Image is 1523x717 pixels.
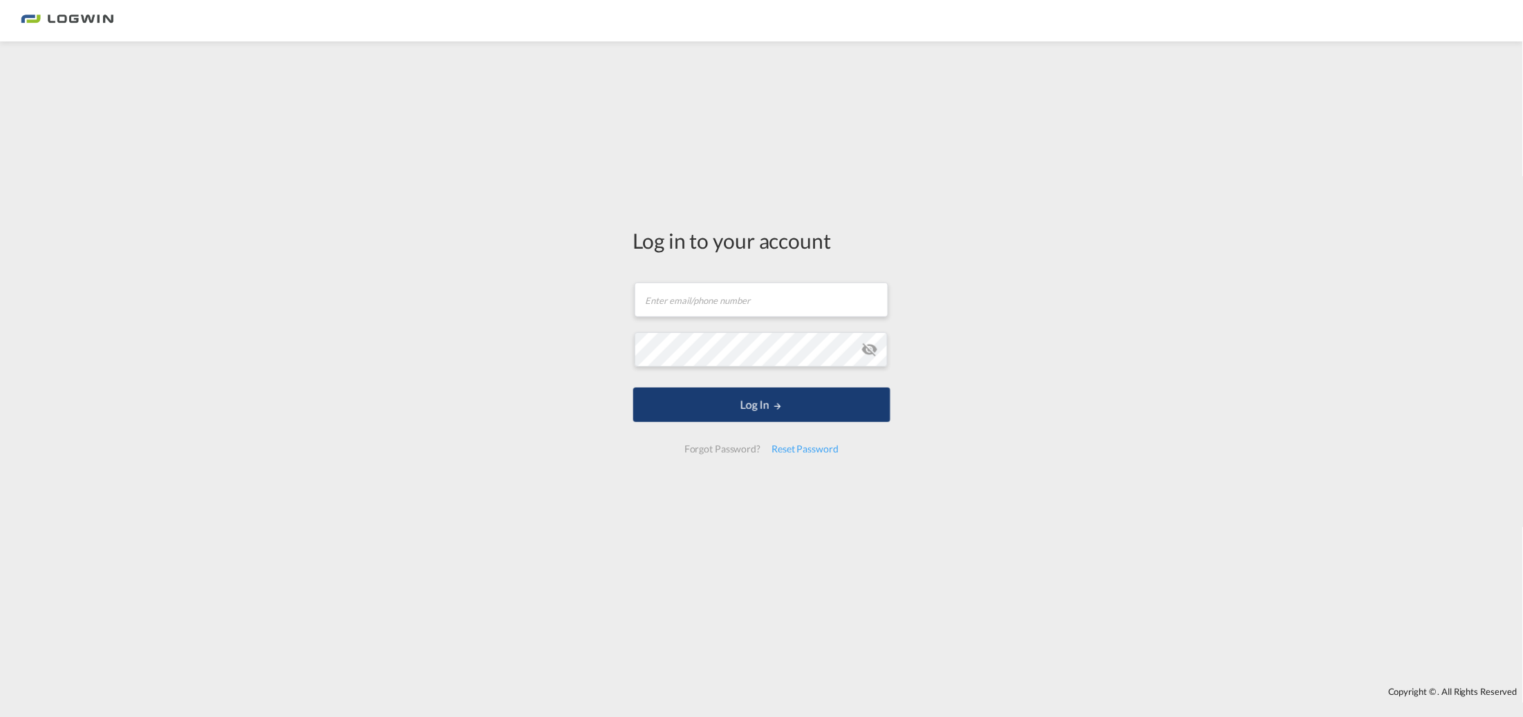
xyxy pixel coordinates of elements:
input: Enter email/phone number [635,283,888,317]
div: Log in to your account [633,226,890,255]
md-icon: icon-eye-off [861,341,878,358]
div: Reset Password [766,437,844,461]
div: Forgot Password? [679,437,766,461]
button: LOGIN [633,388,890,422]
img: bc73a0e0d8c111efacd525e4c8ad7d32.png [21,6,114,37]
